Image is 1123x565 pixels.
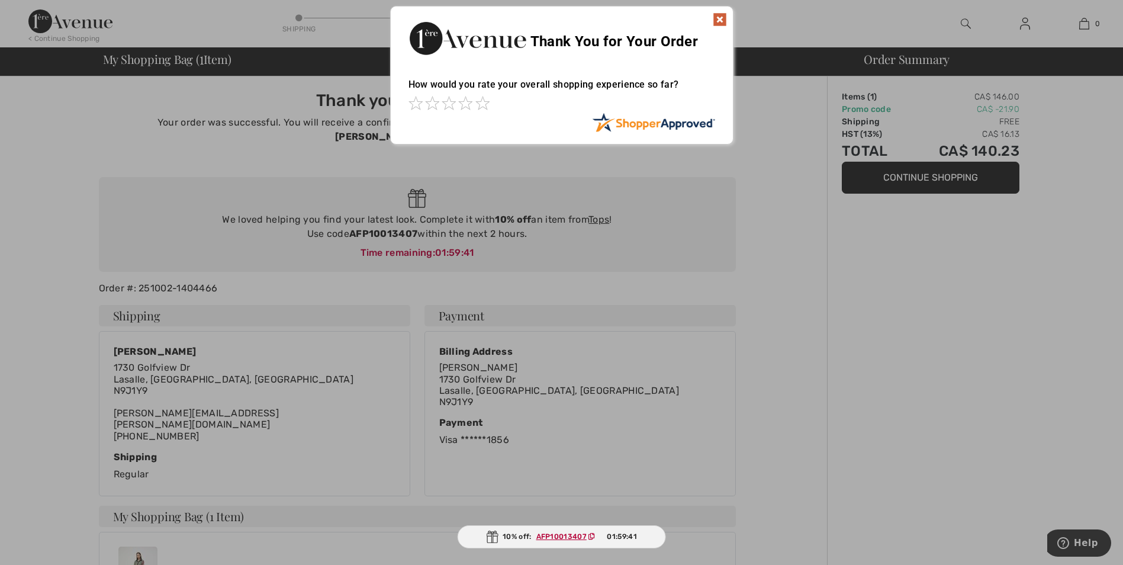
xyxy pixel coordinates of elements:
[536,532,587,541] ins: AFP10013407
[27,8,51,19] span: Help
[607,531,636,542] span: 01:59:41
[486,531,498,543] img: Gift.svg
[713,12,727,27] img: x
[408,67,715,113] div: How would you rate your overall shopping experience so far?
[457,525,666,548] div: 10% off:
[530,33,698,50] span: Thank You for Your Order
[408,18,527,58] img: Thank You for Your Order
